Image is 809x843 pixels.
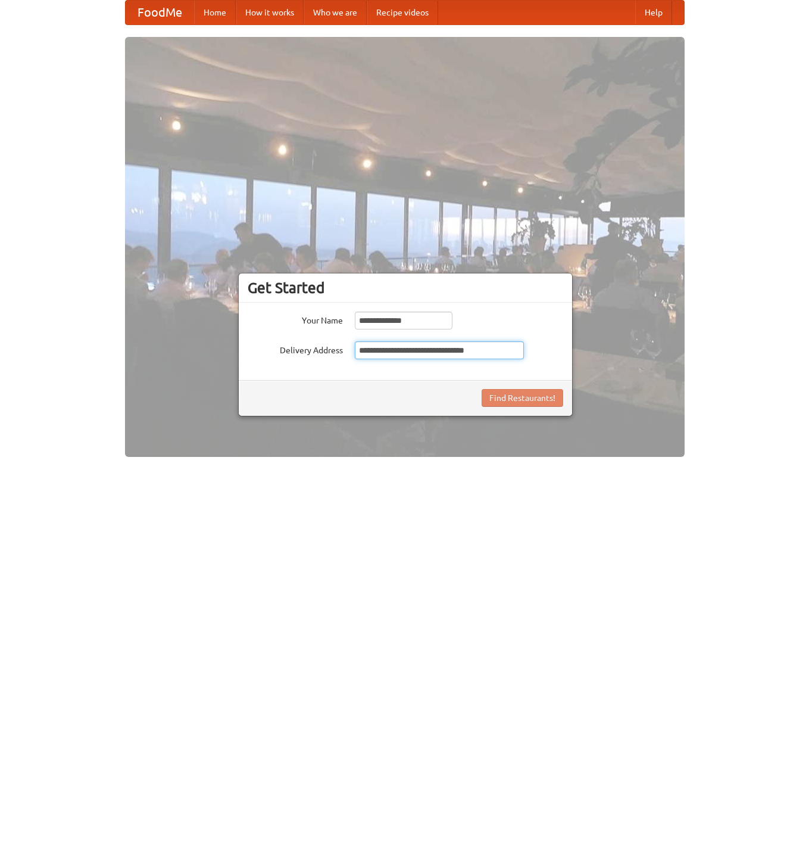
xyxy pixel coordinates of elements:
[248,312,343,326] label: Your Name
[248,279,563,297] h3: Get Started
[304,1,367,24] a: Who we are
[367,1,438,24] a: Recipe videos
[126,1,194,24] a: FoodMe
[482,389,563,407] button: Find Restaurants!
[635,1,672,24] a: Help
[236,1,304,24] a: How it works
[194,1,236,24] a: Home
[248,341,343,356] label: Delivery Address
